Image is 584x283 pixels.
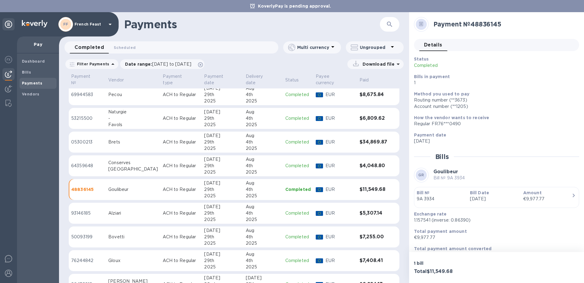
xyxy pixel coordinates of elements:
[414,212,447,216] b: Exchange rate
[204,98,241,104] div: 2025
[204,73,241,86] span: Payment date
[414,91,469,96] b: Method you used to pay
[204,115,241,122] div: 29th
[246,275,280,281] div: [DATE]
[204,169,241,175] div: 2025
[204,257,241,264] div: 29th
[360,44,389,50] p: Ungrouped
[285,163,311,169] p: Completed
[246,257,280,264] div: 4th
[414,97,574,103] div: Routing number (**3673)
[114,44,136,51] span: Scheduled
[246,193,280,199] div: 2025
[204,180,241,186] div: [DATE]
[108,160,158,166] div: Conserves
[63,22,68,26] b: FF
[246,210,280,216] div: 4th
[433,169,458,174] b: Goulibeur
[325,139,355,145] p: EUR
[108,115,158,122] div: -
[285,210,311,216] p: Completed
[285,139,311,145] p: Completed
[22,81,42,85] b: Payments
[470,190,489,195] b: Bill Date
[22,92,40,96] b: Vendors
[325,234,355,240] p: EUR
[285,257,311,264] p: Completed
[75,22,105,26] p: French Feast
[414,234,574,241] p: €9,977.77
[124,18,344,31] h1: Payments
[325,91,355,98] p: EUR
[360,77,369,83] p: Paid
[297,44,329,50] p: Multi currency
[285,77,299,83] p: Status
[246,234,280,240] div: 4th
[204,251,241,257] div: [DATE]
[71,91,103,98] p: 69944583
[246,186,280,193] div: 4th
[360,61,395,67] p: Download file
[325,257,355,264] p: EUR
[360,187,387,192] h3: $11,549.68
[204,163,241,169] div: 29th
[22,20,47,27] img: Logo
[285,186,311,192] p: Completed
[108,77,132,83] span: Vendor
[75,43,104,52] span: Completed
[360,258,387,264] h3: $7,408.41
[204,240,241,247] div: 2025
[360,234,387,240] h3: $7,255.00
[108,77,124,83] p: Vendor
[246,180,280,186] div: Aug
[414,217,574,223] p: 1.157541 (inverse: 0.86390)
[71,210,103,216] p: 93146185
[414,260,494,266] p: 1 bill
[246,139,280,145] div: 4th
[414,80,574,86] p: 1
[246,163,280,169] div: 4th
[414,138,574,144] p: [DATE]
[414,74,450,79] b: Bills in payment
[163,115,199,122] p: ACH to Regular
[414,115,489,120] b: How the vendor wants to receive
[71,186,103,192] p: 48836145
[108,234,158,240] div: Bovetti
[246,98,280,104] div: 2025
[108,122,158,128] div: Favols
[246,216,280,223] div: 2025
[71,139,103,145] p: 05300213
[204,210,241,216] div: 29th
[204,204,241,210] div: [DATE]
[360,210,387,216] h3: $5,307.14
[285,115,311,122] p: Completed
[163,139,199,145] p: ACH to Regular
[204,193,241,199] div: 2025
[246,264,280,270] div: 2025
[246,227,280,234] div: Aug
[246,73,280,86] span: Delivery date
[71,73,96,86] p: Payment №
[204,91,241,98] div: 29th
[204,264,241,270] div: 2025
[163,73,199,86] span: Payment type
[246,156,280,163] div: Aug
[71,163,103,169] p: 64359648
[204,227,241,234] div: [DATE]
[316,73,355,86] span: Payee currency
[108,210,158,216] div: Alziari
[285,77,307,83] span: Status
[108,186,158,193] div: Goulibeur
[414,246,492,251] b: Total payment amount converted
[246,91,280,98] div: 4th
[22,59,45,64] b: Dashboard
[204,156,241,163] div: [DATE]
[204,145,241,152] div: 2025
[246,145,280,152] div: 2025
[523,190,542,195] b: Amount
[433,20,574,28] h2: Payment № 48836145
[204,133,241,139] div: [DATE]
[433,175,465,181] p: Bill № 9A 3934
[71,73,103,86] span: Payment №
[108,91,158,98] div: Pecou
